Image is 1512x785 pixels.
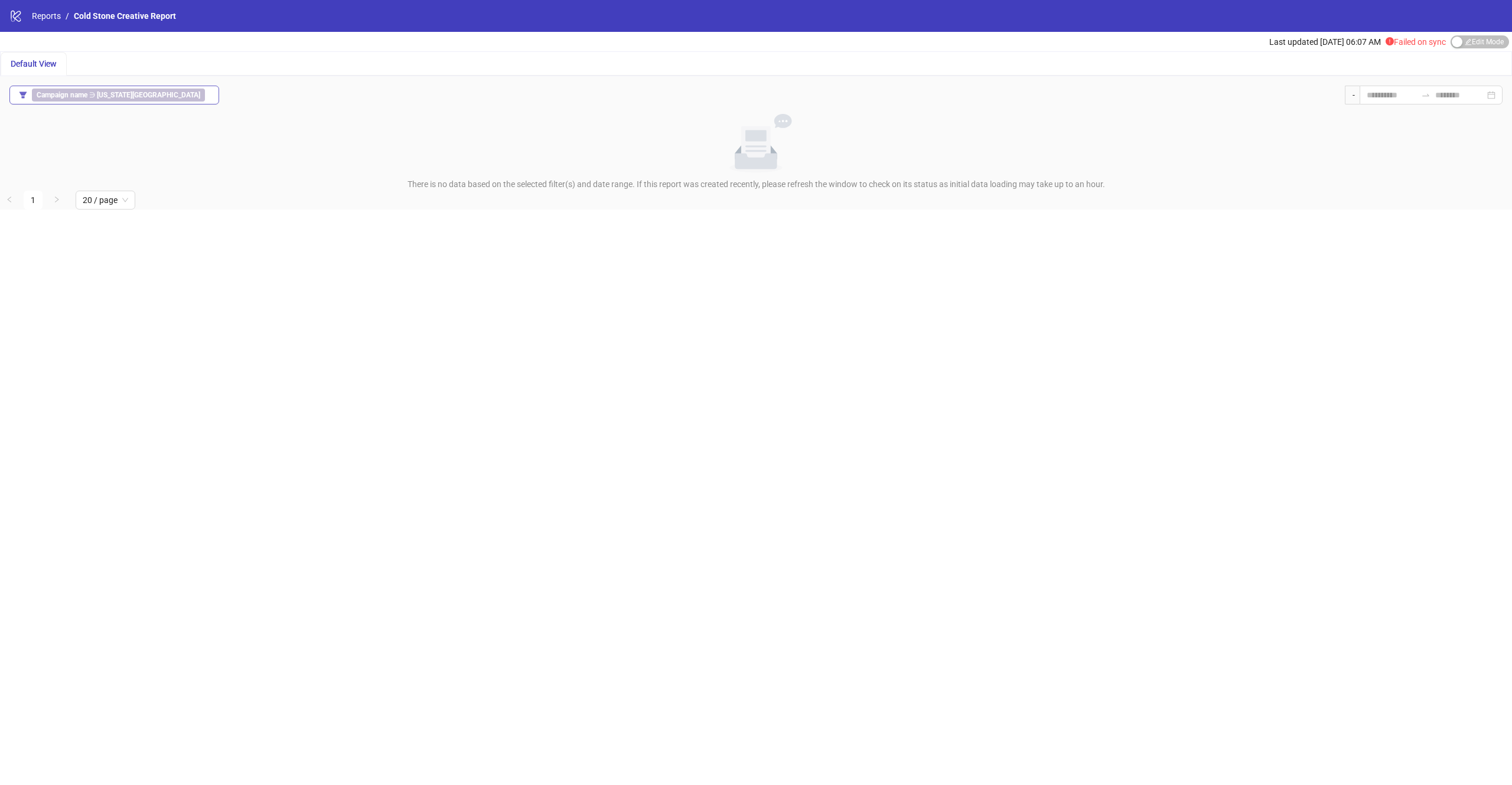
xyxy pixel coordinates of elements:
a: 1 [24,191,42,209]
span: left [6,196,13,203]
span: Failed on sync [1386,37,1446,47]
span: right [53,196,60,203]
span: ∋ [32,89,205,102]
span: Last updated [DATE] 06:07 AM [1269,37,1381,47]
b: [US_STATE][GEOGRAPHIC_DATA] [97,91,200,99]
span: Cold Stone Creative Report [74,11,176,21]
li: 1 [24,191,43,210]
div: There is no data based on the selected filter(s) and date range. If this report was created recen... [5,178,1507,191]
b: Campaign name [37,91,87,99]
span: to [1421,90,1430,100]
button: Campaign name ∋ [US_STATE][GEOGRAPHIC_DATA] [9,86,219,104]
li: Next Page [47,191,66,210]
div: - [1345,86,1360,104]
a: Reports [30,9,63,22]
span: swap-right [1421,90,1430,100]
span: exclamation-circle [1386,37,1394,45]
span: Default View [11,59,57,68]
div: Page Size [76,191,135,210]
li: / [66,9,69,22]
button: right [47,191,66,210]
span: 20 / page [83,191,128,209]
span: filter [19,91,27,99]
